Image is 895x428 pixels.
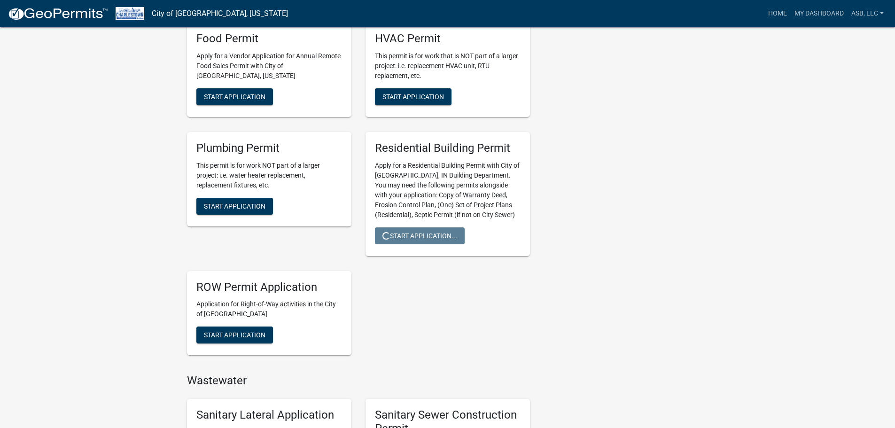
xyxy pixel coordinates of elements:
p: Apply for a Residential Building Permit with City of [GEOGRAPHIC_DATA], IN Building Department. Y... [375,161,521,220]
h5: Sanitary Lateral Application [196,408,342,422]
button: Start Application [196,327,273,343]
a: City of [GEOGRAPHIC_DATA], [US_STATE] [152,6,288,22]
a: My Dashboard [791,5,848,23]
p: Application for Right-of-Way activities in the City of [GEOGRAPHIC_DATA] [196,299,342,319]
p: This permit is for work NOT part of a larger project: i.e. water heater replacement, replacement ... [196,161,342,190]
h5: Residential Building Permit [375,141,521,155]
button: Start Application... [375,227,465,244]
span: Start Application... [382,232,457,239]
span: Start Application [204,331,265,339]
h5: ROW Permit Application [196,280,342,294]
img: City of Charlestown, Indiana [116,7,144,20]
span: Start Application [204,202,265,210]
button: Start Application [375,88,451,105]
span: Start Application [382,93,444,100]
h4: Wastewater [187,374,530,388]
button: Start Application [196,198,273,215]
button: Start Application [196,88,273,105]
p: This permit is for work that is NOT part of a larger project: i.e. replacement HVAC unit, RTU rep... [375,51,521,81]
a: ASB, LLC [848,5,887,23]
a: Home [764,5,791,23]
h5: Food Permit [196,32,342,46]
h5: Plumbing Permit [196,141,342,155]
span: Start Application [204,93,265,100]
p: Apply for a Vendor Application for Annual Remote Food Sales Permit with City of [GEOGRAPHIC_DATA]... [196,51,342,81]
h5: HVAC Permit [375,32,521,46]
